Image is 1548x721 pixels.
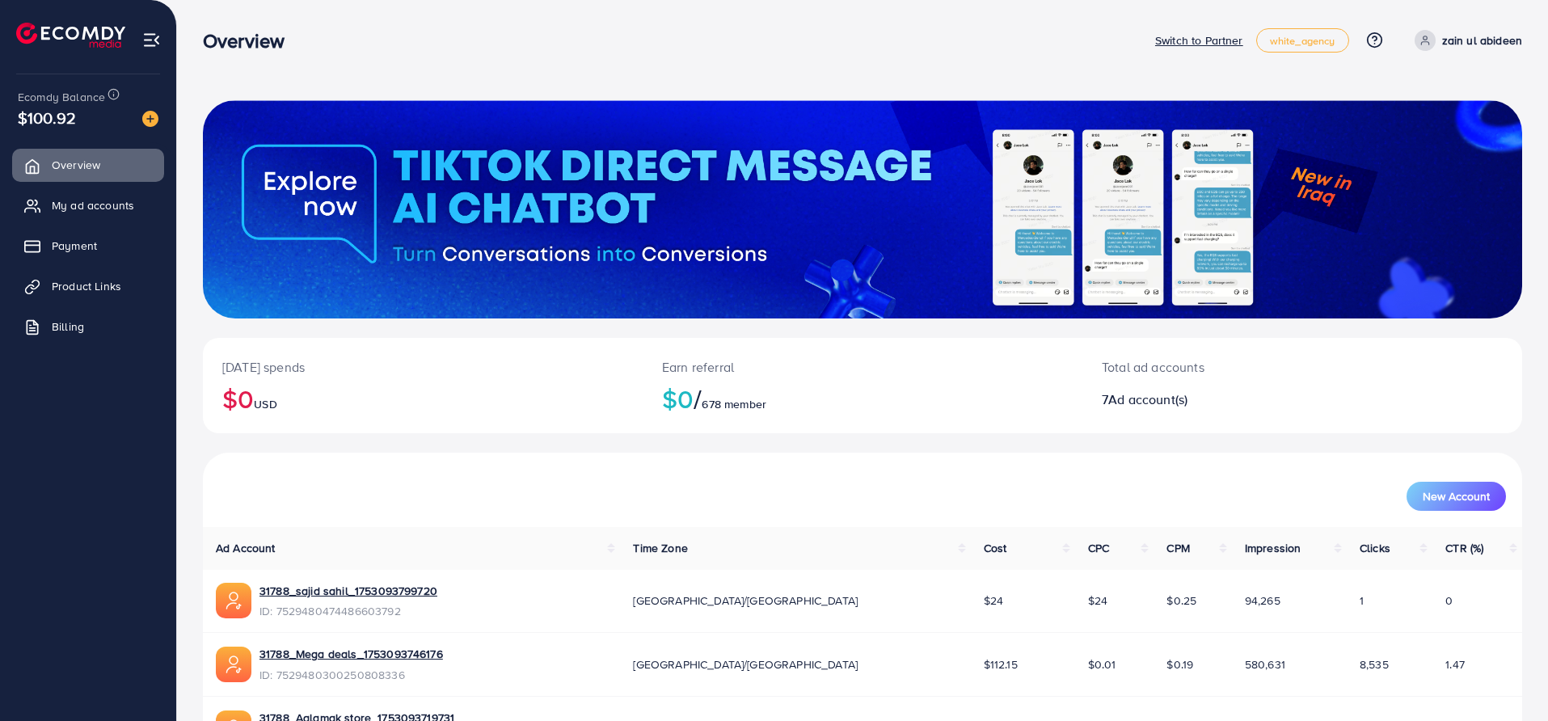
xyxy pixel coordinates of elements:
span: Product Links [52,278,121,294]
h2: 7 [1102,392,1393,407]
span: $0.25 [1166,592,1196,609]
span: $100.92 [18,106,76,129]
span: / [694,380,702,417]
a: white_agency [1256,28,1349,53]
span: Ad Account [216,540,276,556]
span: Time Zone [633,540,687,556]
span: 1 [1360,592,1364,609]
a: Billing [12,310,164,343]
span: white_agency [1270,36,1335,46]
img: image [142,111,158,127]
span: Payment [52,238,97,254]
span: ID: 7529480300250808336 [259,667,443,683]
span: 8,535 [1360,656,1389,673]
a: 31788_sajid sahil_1753093799720 [259,583,437,599]
span: [GEOGRAPHIC_DATA]/[GEOGRAPHIC_DATA] [633,656,858,673]
p: zain ul abideen [1442,31,1522,50]
p: Switch to Partner [1155,31,1243,50]
span: $0.01 [1088,656,1116,673]
p: Earn referral [662,357,1063,377]
span: Ecomdy Balance [18,89,105,105]
span: Clicks [1360,540,1390,556]
span: $0.19 [1166,656,1193,673]
p: Total ad accounts [1102,357,1393,377]
span: CTR (%) [1445,540,1483,556]
span: 580,631 [1245,656,1285,673]
span: $24 [1088,592,1107,609]
img: logo [16,23,125,48]
a: My ad accounts [12,189,164,221]
span: CPC [1088,540,1109,556]
span: CPM [1166,540,1189,556]
span: 678 member [702,396,766,412]
img: ic-ads-acc.e4c84228.svg [216,647,251,682]
span: [GEOGRAPHIC_DATA]/[GEOGRAPHIC_DATA] [633,592,858,609]
span: 0 [1445,592,1453,609]
h3: Overview [203,29,297,53]
span: New Account [1423,491,1490,502]
span: USD [254,396,276,412]
h2: $0 [222,383,623,414]
img: ic-ads-acc.e4c84228.svg [216,583,251,618]
span: $24 [984,592,1003,609]
a: Product Links [12,270,164,302]
a: Overview [12,149,164,181]
button: New Account [1407,482,1506,511]
img: menu [142,31,161,49]
h2: $0 [662,383,1063,414]
span: Ad account(s) [1108,390,1187,408]
span: ID: 7529480474486603792 [259,603,437,619]
a: 31788_Mega deals_1753093746176 [259,646,443,662]
a: Payment [12,230,164,262]
span: 94,265 [1245,592,1280,609]
span: Cost [984,540,1007,556]
span: $112.15 [984,656,1018,673]
p: [DATE] spends [222,357,623,377]
span: Overview [52,157,100,173]
span: 1.47 [1445,656,1465,673]
span: Billing [52,318,84,335]
span: Impression [1245,540,1301,556]
iframe: Chat [1479,648,1536,709]
a: zain ul abideen [1408,30,1522,51]
span: My ad accounts [52,197,134,213]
